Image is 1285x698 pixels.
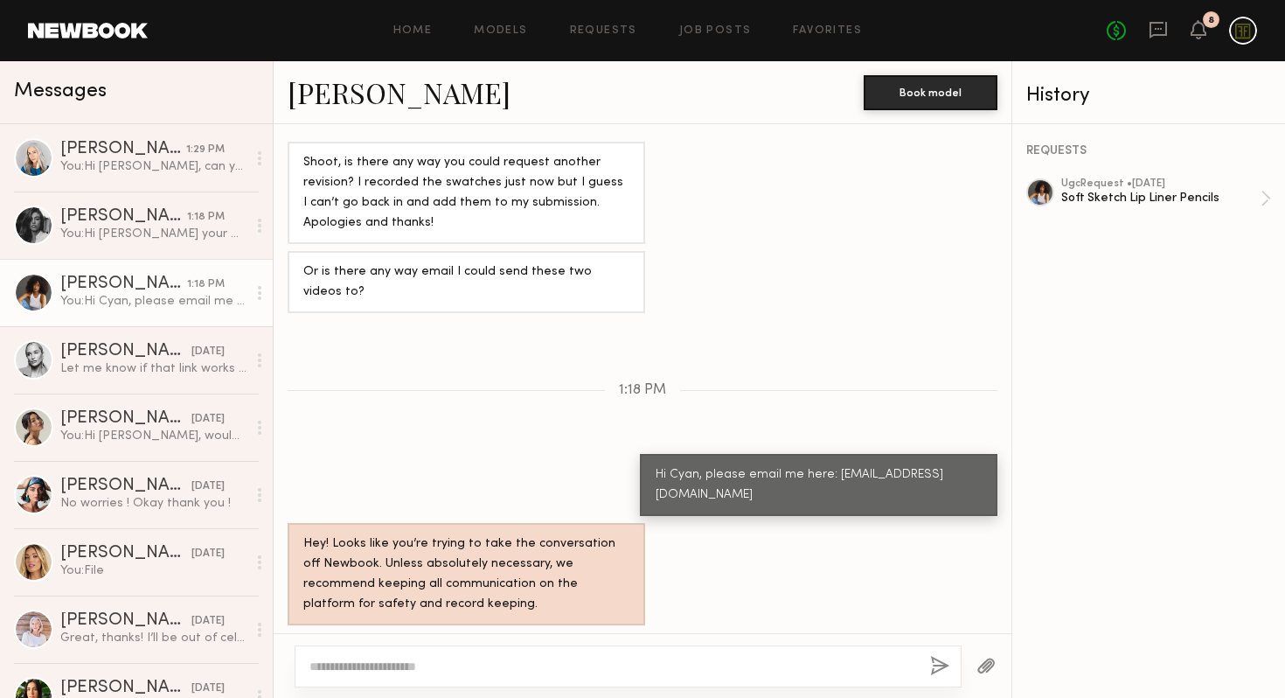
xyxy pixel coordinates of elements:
[60,343,191,360] div: [PERSON_NAME]
[619,383,666,398] span: 1:18 PM
[60,360,247,377] div: Let me know if that link works ☺️
[303,534,629,615] div: Hey! Looks like you’re trying to take the conversation off Newbook. Unless absolutely necessary, ...
[1026,145,1271,157] div: REQUESTS
[864,84,997,99] a: Book model
[60,276,187,293] div: [PERSON_NAME]
[1061,178,1271,219] a: ugcRequest •[DATE]Soft Sketch Lip Liner Pencils
[1026,86,1271,106] div: History
[60,293,247,310] div: You: Hi Cyan, please email me here: [EMAIL_ADDRESS][DOMAIN_NAME]
[60,562,247,579] div: You: File
[14,81,107,101] span: Messages
[60,630,247,646] div: Great, thanks! I’ll be out of cell service here and there but will check messages whenever I have...
[1208,16,1214,25] div: 8
[187,209,225,226] div: 1:18 PM
[60,410,191,428] div: [PERSON_NAME]
[864,75,997,110] button: Book model
[570,25,637,37] a: Requests
[191,411,225,428] div: [DATE]
[656,465,982,506] div: Hi Cyan, please email me here: [EMAIL_ADDRESS][DOMAIN_NAME]
[60,428,247,444] div: You: Hi [PERSON_NAME], would you be interested in doing a Day in The Life video and get featured ...
[187,276,225,293] div: 1:18 PM
[186,142,225,158] div: 1:29 PM
[60,680,191,697] div: [PERSON_NAME]
[303,153,629,234] div: Shoot, is there any way you could request another revision? I recorded the swatches just now but ...
[191,681,225,697] div: [DATE]
[679,25,752,37] a: Job Posts
[60,226,247,242] div: You: Hi [PERSON_NAME] your week is going well! Wanted to check in to see if you have an update on...
[474,25,527,37] a: Models
[60,141,186,158] div: [PERSON_NAME]
[191,344,225,360] div: [DATE]
[191,478,225,495] div: [DATE]
[1061,178,1261,190] div: ugc Request • [DATE]
[60,495,247,512] div: No worries ! Okay thank you !
[60,545,191,562] div: [PERSON_NAME]
[60,478,191,495] div: [PERSON_NAME]
[60,158,247,175] div: You: Hi [PERSON_NAME], can you reshare the link? We didn't download anything from you yet.
[191,613,225,630] div: [DATE]
[60,612,191,630] div: [PERSON_NAME]
[60,208,187,226] div: [PERSON_NAME]
[793,25,862,37] a: Favorites
[191,546,225,562] div: [DATE]
[393,25,433,37] a: Home
[1061,190,1261,206] div: Soft Sketch Lip Liner Pencils
[303,262,629,303] div: Or is there any way email I could send these two videos to?
[288,73,511,111] a: [PERSON_NAME]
